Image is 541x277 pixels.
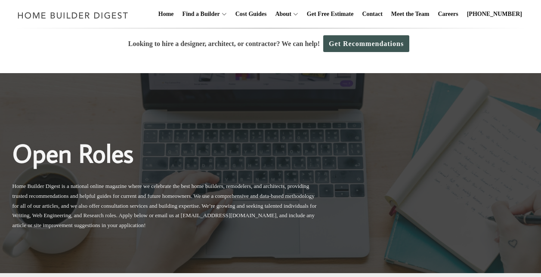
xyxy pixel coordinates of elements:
a: About [272,0,291,28]
p: Home Builder Digest is a national online magazine where we celebrate the best home builders, remo... [12,182,320,231]
a: Home [155,0,177,28]
a: Careers [435,0,462,28]
h2: Open Roles [12,108,320,172]
img: Home Builder Digest [14,7,132,24]
a: Cost Guides [232,0,270,28]
a: Meet the Team [388,0,433,28]
a: Get Recommendations [323,35,409,52]
a: [PHONE_NUMBER] [464,0,526,28]
a: Get Free Estimate [303,0,357,28]
a: Find a Builder [179,0,220,28]
a: Contact [359,0,386,28]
